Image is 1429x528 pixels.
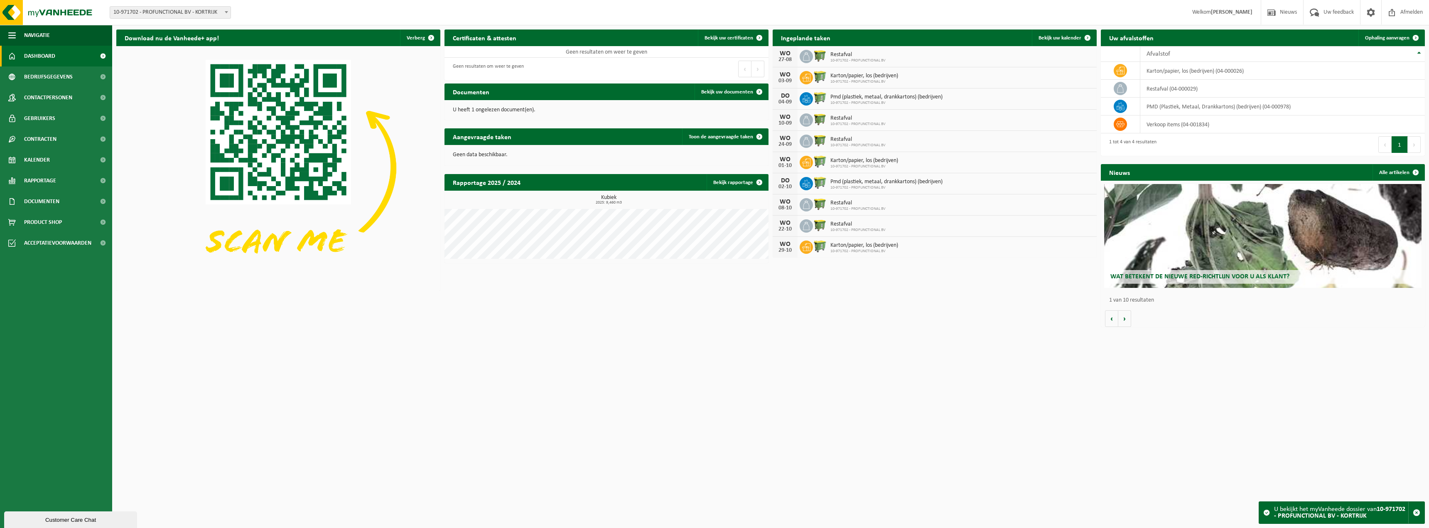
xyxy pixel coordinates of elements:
a: Bekijk rapportage [707,174,768,191]
span: Pmd (plastiek, metaal, drankkartons) (bedrijven) [830,94,943,101]
button: Verberg [400,29,440,46]
span: 10-971702 - PROFUNCTIONAL BV [830,79,898,84]
span: 10-971702 - PROFUNCTIONAL BV [830,58,886,63]
td: karton/papier, los (bedrijven) (04-000026) [1140,62,1425,80]
a: Bekijk uw certificaten [698,29,768,46]
span: Product Shop [24,212,62,233]
span: Bekijk uw kalender [1039,35,1081,41]
div: WO [777,241,793,248]
a: Bekijk uw documenten [695,83,768,100]
h2: Download nu de Vanheede+ app! [116,29,227,46]
img: Download de VHEPlus App [116,46,440,289]
span: 10-971702 - PROFUNCTIONAL BV [830,122,886,127]
img: WB-1100-HPE-GN-50 [813,197,827,211]
span: Verberg [407,35,425,41]
button: 1 [1392,136,1408,153]
span: Bekijk uw certificaten [705,35,753,41]
span: 10-971702 - PROFUNCTIONAL BV [830,249,898,254]
img: WB-1100-HPE-GN-50 [813,112,827,126]
span: Bedrijfsgegevens [24,66,73,87]
span: 10-971702 - PROFUNCTIONAL BV [830,101,943,106]
h2: Aangevraagde taken [444,128,520,145]
span: Karton/papier, los (bedrijven) [830,242,898,249]
span: Pmd (plastiek, metaal, drankkartons) (bedrijven) [830,179,943,185]
a: Wat betekent de nieuwe RED-richtlijn voor u als klant? [1104,184,1422,288]
h2: Rapportage 2025 / 2024 [444,174,529,190]
div: WO [777,50,793,57]
h2: Documenten [444,83,498,100]
div: 04-09 [777,99,793,105]
p: Geen data beschikbaar. [453,152,760,158]
strong: [PERSON_NAME] [1211,9,1252,15]
button: Previous [1378,136,1392,153]
div: 01-10 [777,163,793,169]
div: 03-09 [777,78,793,84]
div: U bekijkt het myVanheede dossier van [1274,502,1408,523]
span: Dashboard [24,46,55,66]
a: Bekijk uw kalender [1032,29,1096,46]
td: PMD (Plastiek, Metaal, Drankkartons) (bedrijven) (04-000978) [1140,98,1425,115]
div: WO [777,71,793,78]
h2: Uw afvalstoffen [1101,29,1162,46]
span: 10-971702 - PROFUNCTIONAL BV [830,185,943,190]
img: WB-0660-HPE-GN-50 [813,239,827,253]
div: DO [777,93,793,99]
img: WB-1100-HPE-GN-50 [813,133,827,147]
span: Karton/papier, los (bedrijven) [830,157,898,164]
span: Gebruikers [24,108,55,129]
div: WO [777,220,793,226]
p: 1 van 10 resultaten [1109,297,1421,303]
td: verkoop items (04-001834) [1140,115,1425,133]
a: Ophaling aanvragen [1358,29,1424,46]
span: Ophaling aanvragen [1365,35,1409,41]
span: Restafval [830,221,886,228]
div: 1 tot 4 van 4 resultaten [1105,135,1156,154]
span: Restafval [830,200,886,206]
span: Toon de aangevraagde taken [689,134,753,140]
div: WO [777,114,793,120]
div: WO [777,156,793,163]
iframe: chat widget [4,510,139,528]
h3: Kubiek [449,195,769,205]
span: Afvalstof [1147,51,1170,57]
span: Restafval [830,136,886,143]
span: 10-971702 - PROFUNCTIONAL BV [830,228,886,233]
div: 27-08 [777,57,793,63]
a: Alle artikelen [1373,164,1424,181]
h2: Nieuws [1101,164,1138,180]
button: Volgende [1118,310,1131,327]
span: Contactpersonen [24,87,72,108]
span: Documenten [24,191,59,212]
span: Acceptatievoorwaarden [24,233,91,253]
img: WB-0660-HPE-GN-50 [813,176,827,190]
div: 02-10 [777,184,793,190]
span: 10-971702 - PROFUNCTIONAL BV - KORTRIJK [110,6,231,19]
div: 24-09 [777,142,793,147]
span: 10-971702 - PROFUNCTIONAL BV [830,164,898,169]
img: WB-0660-HPE-GN-50 [813,91,827,105]
div: 08-10 [777,205,793,211]
span: Contracten [24,129,56,150]
h2: Certificaten & attesten [444,29,525,46]
strong: 10-971702 - PROFUNCTIONAL BV - KORTRIJK [1274,506,1405,519]
span: Restafval [830,52,886,58]
div: 22-10 [777,226,793,232]
td: Geen resultaten om weer te geven [444,46,769,58]
span: Restafval [830,115,886,122]
div: WO [777,199,793,205]
div: 29-10 [777,248,793,253]
button: Next [751,61,764,77]
td: restafval (04-000029) [1140,80,1425,98]
button: Vorige [1105,310,1118,327]
div: WO [777,135,793,142]
span: Kalender [24,150,50,170]
span: Rapportage [24,170,56,191]
span: 2025: 9,460 m3 [449,201,769,205]
div: 10-09 [777,120,793,126]
p: U heeft 1 ongelezen document(en). [453,107,760,113]
img: WB-0660-HPE-GN-50 [813,155,827,169]
h2: Ingeplande taken [773,29,839,46]
button: Next [1408,136,1421,153]
span: 10-971702 - PROFUNCTIONAL BV [830,143,886,148]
